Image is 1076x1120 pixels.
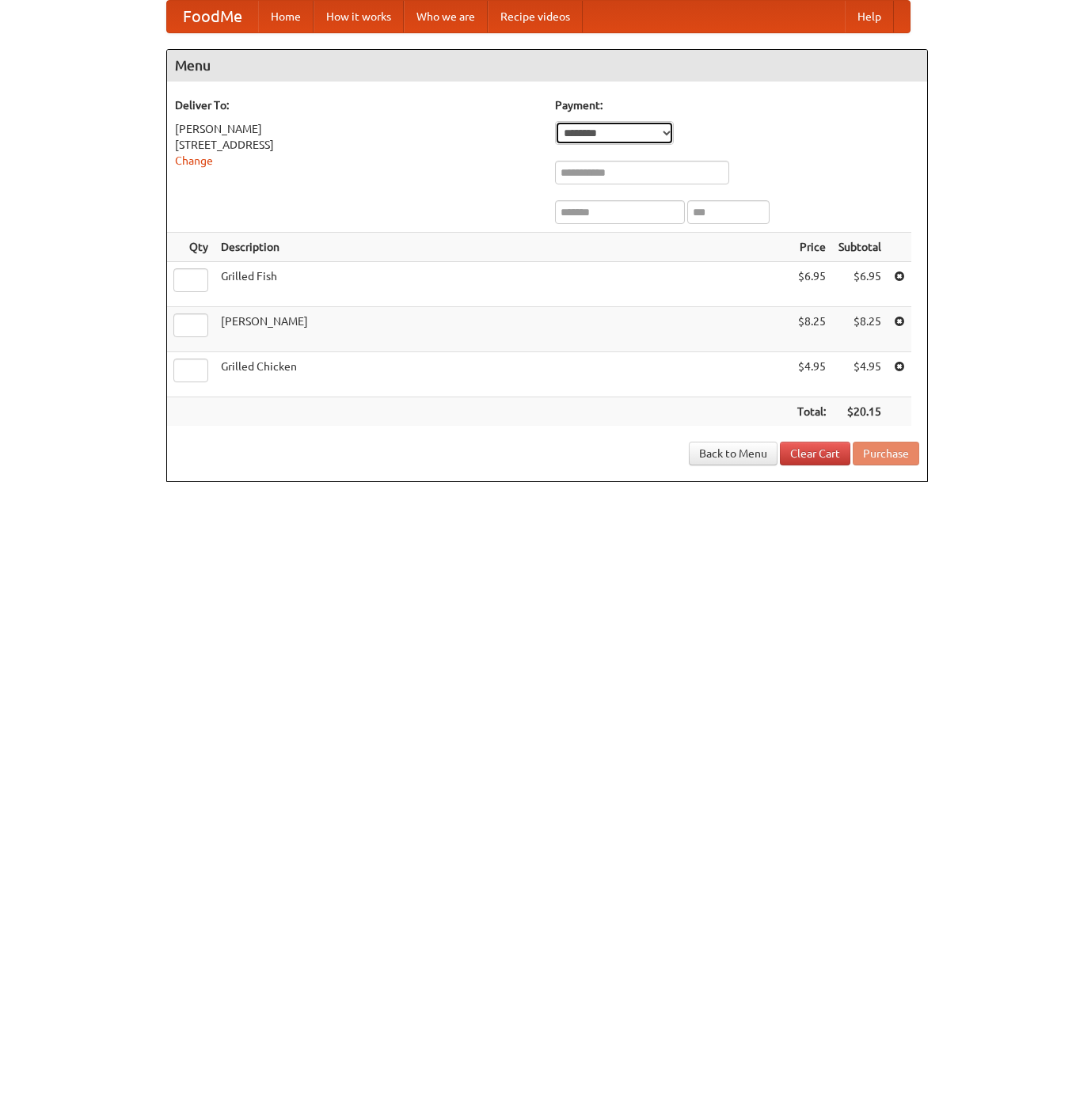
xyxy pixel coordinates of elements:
th: Price [791,233,832,262]
a: Clear Cart [780,442,850,465]
td: $8.25 [791,307,832,352]
th: Qty [167,233,215,262]
a: Recipe videos [488,1,583,32]
h5: Payment: [555,97,919,113]
div: [STREET_ADDRESS] [175,137,539,153]
th: Total: [791,397,832,427]
a: Back to Menu [689,442,778,465]
th: Subtotal [832,233,888,262]
td: $6.95 [791,262,832,307]
a: How it works [314,1,404,32]
th: $20.15 [832,397,888,427]
a: Change [175,154,213,167]
td: $4.95 [791,352,832,397]
div: [PERSON_NAME] [175,121,539,137]
a: Help [845,1,894,32]
td: Grilled Chicken [215,352,791,397]
a: Home [258,1,314,32]
th: Description [215,233,791,262]
td: $8.25 [832,307,888,352]
a: FoodMe [167,1,258,32]
td: Grilled Fish [215,262,791,307]
h4: Menu [167,50,927,82]
h5: Deliver To: [175,97,539,113]
td: $4.95 [832,352,888,397]
td: [PERSON_NAME] [215,307,791,352]
a: Who we are [404,1,488,32]
td: $6.95 [832,262,888,307]
button: Purchase [853,442,919,465]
